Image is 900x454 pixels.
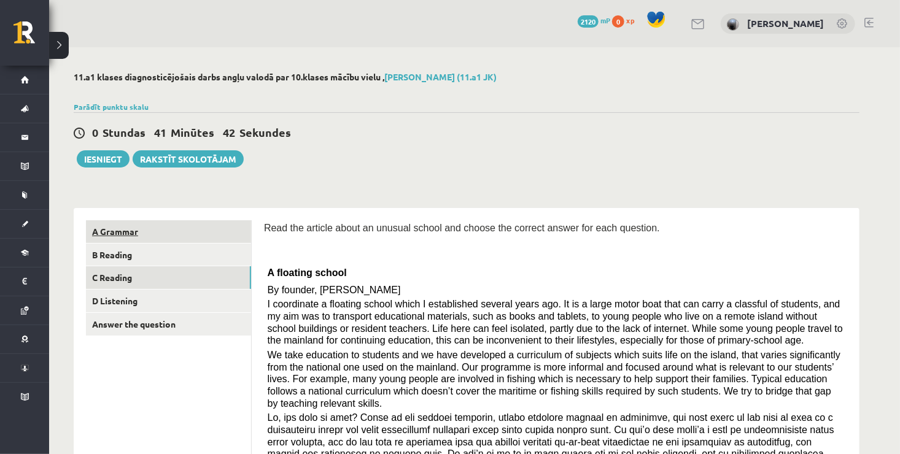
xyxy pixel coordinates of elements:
span: Sekundes [239,125,291,139]
img: Viktorija Jeļizarova [727,18,739,31]
a: Answer the question [86,313,251,336]
span: I coordinate a floating school which I established several years ago. It is a large motor boat th... [268,299,843,345]
h2: 11.a1 klases diagnosticējošais darbs angļu valodā par 10.klases mācību vielu , [74,72,859,82]
a: A Grammar [86,220,251,243]
button: Iesniegt [77,150,130,167]
span: Read the article about an unusual school and choose the correct answer for each question. [264,223,660,233]
span: mP [600,15,610,25]
a: Rakstīt skolotājam [133,150,244,167]
a: [PERSON_NAME] (11.a1 JK) [384,71,497,82]
span: We take education to students and we have developed a curriculum of subjects which suits life on ... [268,350,841,409]
a: 2120 mP [578,15,610,25]
a: 0 xp [612,15,640,25]
span: xp [626,15,634,25]
span: 0 [612,15,624,28]
a: Parādīt punktu skalu [74,102,149,112]
a: C Reading [86,266,251,289]
span: 42 [223,125,235,139]
span: A floating school [268,267,347,278]
span: 2120 [578,15,599,28]
span: 0 [92,125,98,139]
a: [PERSON_NAME] [747,17,824,29]
a: Rīgas 1. Tālmācības vidusskola [14,21,49,52]
a: B Reading [86,244,251,266]
span: 41 [154,125,166,139]
span: By founder, [PERSON_NAME] [268,285,401,295]
span: Minūtes [171,125,214,139]
span: Stundas [103,125,145,139]
a: D Listening [86,290,251,312]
